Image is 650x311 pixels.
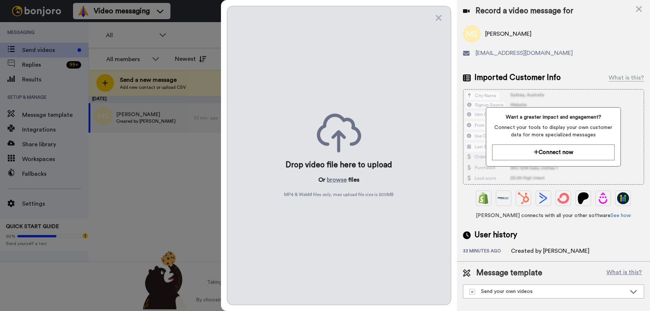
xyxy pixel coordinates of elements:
[478,192,490,204] img: Shopify
[476,49,573,57] span: [EMAIL_ADDRESS][DOMAIN_NAME]
[617,192,629,204] img: GoHighLevel
[492,113,615,121] span: Want a greater impact and engagement?
[518,192,529,204] img: Hubspot
[604,268,644,279] button: What is this?
[469,288,626,295] div: Send your own videos
[577,192,589,204] img: Patreon
[474,230,517,241] span: User history
[498,192,509,204] img: Ontraport
[492,124,615,139] span: Connect your tools to display your own customer data for more specialized messages
[463,212,644,219] span: [PERSON_NAME] connects with all your other software
[318,175,359,184] p: Or files
[492,144,615,160] button: Connect now
[284,192,394,198] span: MP4 & WebM files only, max upload file size is 500 MB
[557,192,569,204] img: ConvertKit
[609,73,644,82] div: What is this?
[474,72,561,83] span: Imported Customer Info
[469,289,475,295] img: demo-template.svg
[463,248,511,255] div: 33 minutes ago
[611,213,631,218] a: See how
[511,247,590,255] div: Created by [PERSON_NAME]
[476,268,542,279] span: Message template
[327,175,347,184] button: browse
[286,160,392,170] div: Drop video file here to upload
[537,192,549,204] img: ActiveCampaign
[597,192,609,204] img: Drip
